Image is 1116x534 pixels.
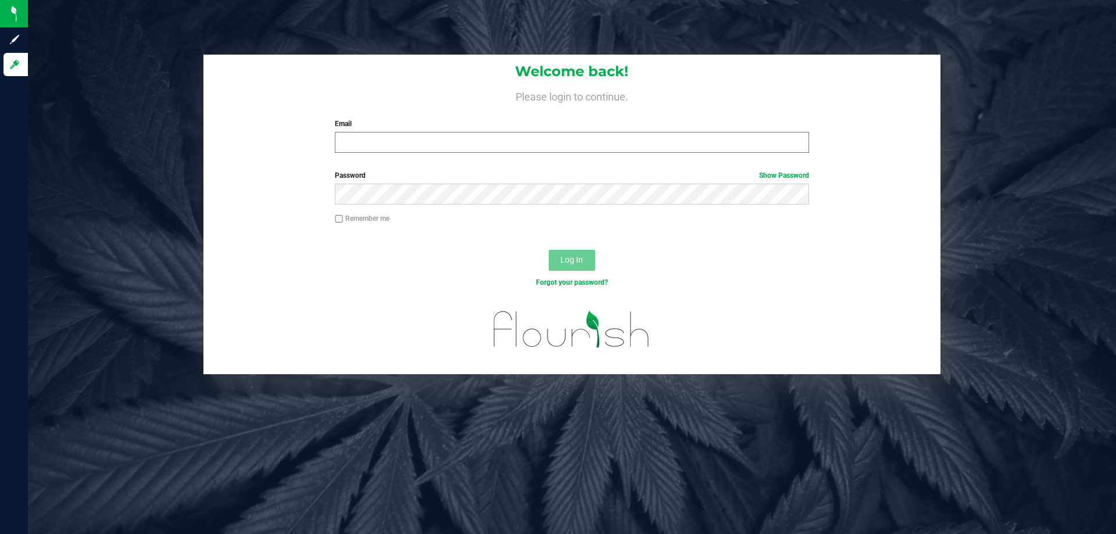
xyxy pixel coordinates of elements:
[536,278,608,286] a: Forgot your password?
[480,300,664,359] img: flourish_logo.svg
[335,119,809,129] label: Email
[203,64,940,79] h1: Welcome back!
[335,171,366,180] span: Password
[335,213,389,224] label: Remember me
[560,255,583,264] span: Log In
[759,171,809,180] a: Show Password
[9,34,20,45] inline-svg: Sign up
[9,59,20,70] inline-svg: Log in
[203,88,940,102] h4: Please login to continue.
[335,215,343,223] input: Remember me
[549,250,595,271] button: Log In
